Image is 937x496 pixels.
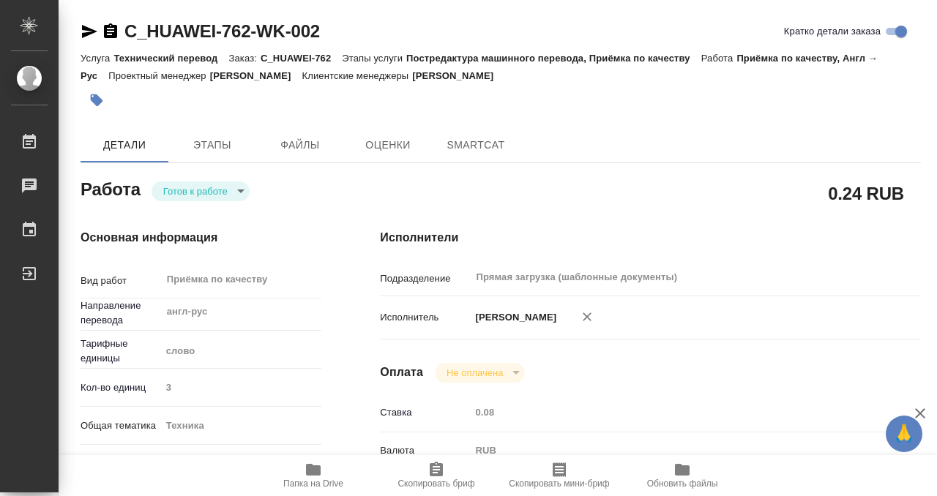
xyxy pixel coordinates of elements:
[229,53,261,64] p: Заказ:
[81,274,161,288] p: Вид работ
[81,23,98,40] button: Скопировать ссылку для ЯМессенджера
[159,185,232,198] button: Готов к работе
[161,451,322,476] div: Фото-, видео- и оптическое оборудование
[113,53,228,64] p: Технический перевод
[81,84,113,116] button: Добавить тэг
[102,23,119,40] button: Скопировать ссылку
[380,310,470,325] p: Исполнитель
[397,478,474,489] span: Скопировать бриф
[470,402,876,423] input: Пустое поле
[265,136,335,154] span: Файлы
[81,380,161,395] p: Кол-во единиц
[380,443,470,458] p: Валюта
[81,53,113,64] p: Услуга
[621,455,744,496] button: Обновить файлы
[302,70,413,81] p: Клиентские менеджеры
[571,301,603,333] button: Удалить исполнителя
[380,271,470,286] p: Подразделение
[161,377,322,398] input: Пустое поле
[412,70,504,81] p: [PERSON_NAME]
[252,455,375,496] button: Папка на Drive
[441,136,511,154] span: SmartCat
[498,455,621,496] button: Скопировать мини-бриф
[177,136,247,154] span: Этапы
[210,70,302,81] p: [PERSON_NAME]
[435,363,525,383] div: Готов к работе
[380,364,423,381] h4: Оплата
[261,53,342,64] p: C_HUAWEI-762
[886,416,922,452] button: 🙏
[701,53,737,64] p: Работа
[89,136,160,154] span: Детали
[161,413,322,438] div: Техника
[442,367,507,379] button: Не оплачена
[81,298,161,328] p: Направление перевода
[380,229,921,247] h4: Исполнители
[470,310,556,325] p: [PERSON_NAME]
[161,339,322,364] div: слово
[470,438,876,463] div: RUB
[81,229,321,247] h4: Основная информация
[342,53,406,64] p: Этапы услуги
[375,455,498,496] button: Скопировать бриф
[892,418,917,449] span: 🙏
[828,181,904,206] h2: 0.24 RUB
[353,136,423,154] span: Оценки
[406,53,701,64] p: Постредактура машинного перевода, Приёмка по качеству
[81,337,161,366] p: Тарифные единицы
[124,21,320,41] a: C_HUAWEI-762-WK-002
[509,478,609,489] span: Скопировать мини-бриф
[784,24,881,39] span: Кратко детали заказа
[108,70,209,81] p: Проектный менеджер
[81,418,161,433] p: Общая тематика
[647,478,718,489] span: Обновить файлы
[283,478,343,489] span: Папка на Drive
[152,181,250,201] div: Готов к работе
[81,175,141,201] h2: Работа
[380,405,470,420] p: Ставка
